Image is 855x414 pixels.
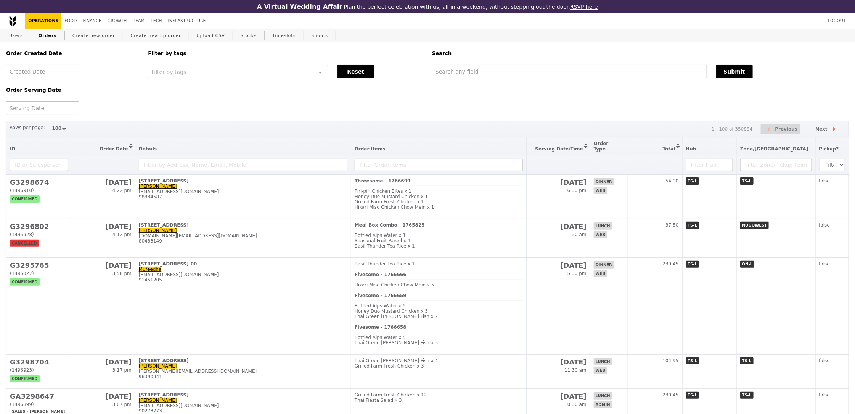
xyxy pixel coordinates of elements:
[594,187,607,194] span: web
[139,363,177,369] a: [PERSON_NAME]
[139,277,347,283] div: 91451205
[355,205,434,210] span: Hikari Miso Chicken Chow Mein x 1
[10,368,68,373] div: (1496923)
[686,261,699,268] span: TS-L
[139,233,347,238] div: [DOMAIN_NAME][EMAIL_ADDRESS][DOMAIN_NAME]
[825,13,849,29] a: Logout
[337,65,374,78] button: Reset
[686,392,699,399] span: TS-L
[663,358,679,363] span: 104.95
[139,398,177,403] a: [PERSON_NAME]
[819,146,839,152] span: Pickup?
[10,271,68,276] div: (1495327)
[10,178,68,186] h2: G3298674
[10,240,39,247] span: cancelled
[355,272,407,277] b: Fivesome - 1766666
[76,392,132,400] h2: [DATE]
[564,232,586,237] span: 11:30 am
[6,29,26,43] a: Users
[567,188,587,193] span: 6:30 pm
[355,335,406,340] span: Bottled Alps Water x 5
[665,222,678,228] span: 37.50
[6,51,139,56] h5: Order Created Date
[139,272,347,277] div: [EMAIL_ADDRESS][DOMAIN_NAME]
[594,367,607,374] span: web
[25,13,61,29] a: Operations
[530,261,587,269] h2: [DATE]
[740,159,812,171] input: Filter Zone/Pickup Point
[139,267,162,272] a: Mufeedha
[10,232,68,237] div: (1495928)
[819,222,830,228] span: false
[740,222,769,229] span: NOGOWEST
[740,146,808,152] span: Zone/[GEOGRAPHIC_DATA]
[10,402,68,407] div: (1496899)
[355,293,407,298] b: Fivesome - 1766659
[76,358,132,366] h2: [DATE]
[130,13,148,29] a: Team
[139,146,157,152] span: Details
[594,222,612,230] span: lunch
[567,271,587,276] span: 5:30 pm
[355,309,428,314] span: Honey Duo Mustard Chicken x 3
[139,408,347,414] div: 90273773
[355,392,523,398] div: Grilled Farm Fresh Chicken x 12
[530,222,587,230] h2: [DATE]
[139,228,177,233] a: [PERSON_NAME]
[61,13,80,29] a: Food
[139,369,347,374] div: [PERSON_NAME][EMAIL_ADDRESS][DOMAIN_NAME]
[355,340,438,345] span: Thai Green [PERSON_NAME] Fish x 5
[355,363,523,369] div: Grilled Farm Fresh Chicken x 3
[139,189,347,194] div: [EMAIL_ADDRESS][DOMAIN_NAME]
[594,392,612,400] span: lunch
[269,29,299,43] a: Timeslots
[76,261,132,269] h2: [DATE]
[10,222,68,230] h2: G3296802
[10,124,45,131] label: Rows per page:
[10,392,68,400] h2: GA3298647
[6,101,79,115] input: Serving Date
[139,392,347,398] div: [STREET_ADDRESS]
[594,178,614,185] span: dinner
[740,177,754,185] span: TS-L
[355,303,406,309] span: Bottled Alps Water x 5
[355,282,434,288] span: Hikari Miso Chicken Chow Mein x 5
[355,233,406,238] span: Bottled Alps Water x 1
[594,141,609,152] span: Order Type
[432,65,707,78] input: Search any field
[139,184,177,189] a: [PERSON_NAME]
[665,178,678,184] span: 54.90
[139,159,347,171] input: Filter by Address, Name, Email, Mobile
[355,238,411,243] span: Seasonal Fruit Parcel x 1
[686,146,696,152] span: Hub
[740,392,754,399] span: TS-L
[815,125,828,134] span: Next
[355,189,411,194] span: Piri‑piri Chicken Bites x 1
[10,195,40,203] span: confirmed
[686,159,733,171] input: Filter Hub
[10,146,15,152] span: ID
[112,271,132,276] span: 3:58 pm
[355,194,428,199] span: Honey Duo Mustard Chicken x 1
[432,51,849,56] h5: Search
[10,358,68,366] h2: G3298704
[686,357,699,364] span: TS-L
[530,392,587,400] h2: [DATE]
[355,146,386,152] span: Order Items
[139,358,347,363] div: [STREET_ADDRESS]
[570,4,598,10] a: RSVP here
[139,222,347,228] div: [STREET_ADDRESS]
[6,65,79,78] input: Created Date
[10,261,68,269] h2: G3295765
[663,261,679,267] span: 239.45
[355,398,523,403] div: Thai Fiesta Salad x 3
[530,178,587,186] h2: [DATE]
[686,222,699,229] span: TS-L
[716,65,753,78] button: Submit
[819,261,830,267] span: false
[112,368,132,373] span: 3:17 pm
[112,188,132,193] span: 4:22 pm
[76,178,132,186] h2: [DATE]
[257,3,342,10] h3: A Virtual Wedding Affair
[594,358,612,365] span: lunch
